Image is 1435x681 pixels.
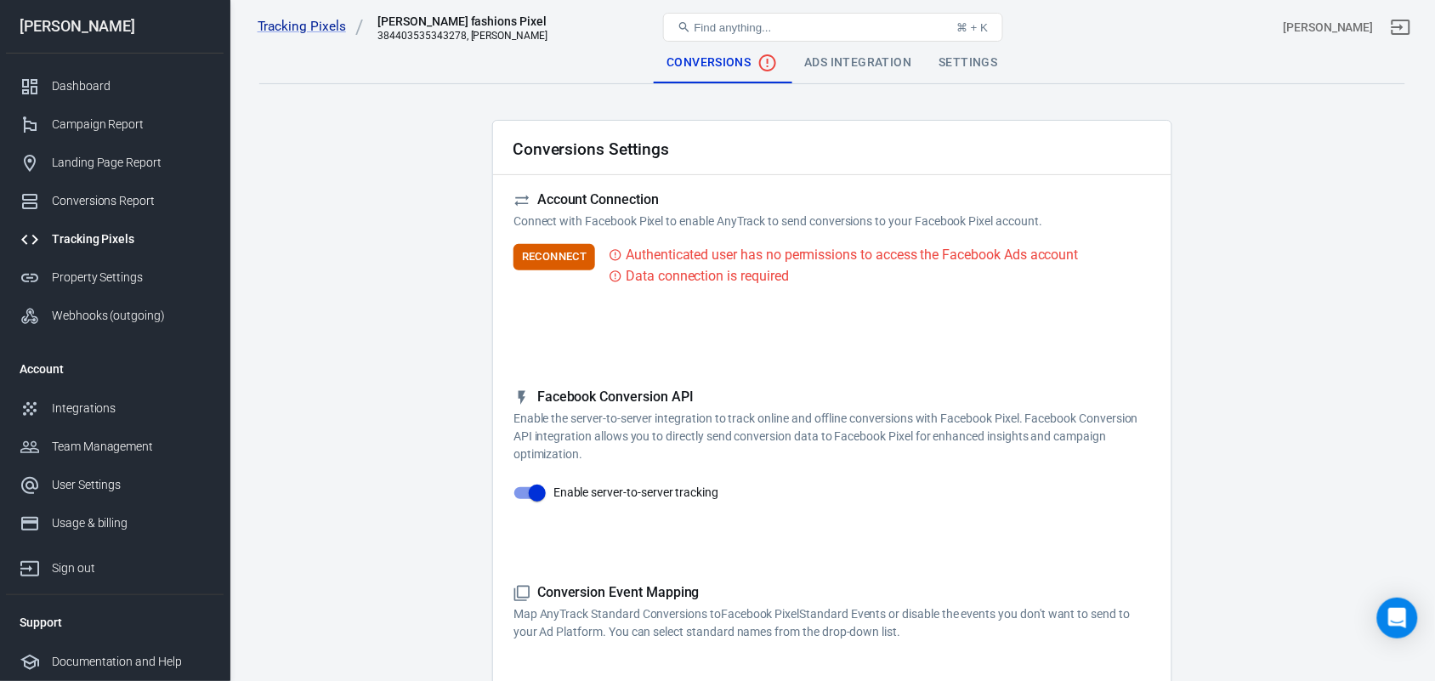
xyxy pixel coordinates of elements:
div: Usage & billing [52,514,210,532]
div: Ads Integration [791,43,926,83]
div: Dashboard [52,77,210,95]
a: Sign out [1381,7,1421,48]
div: Webhooks (outgoing) [52,307,210,325]
div: Integrations [52,400,210,417]
a: Campaign Report [6,105,224,144]
div: Campaign Report [52,116,210,133]
p: Map AnyTrack Standard Conversions to Facebook Pixel Standard Events or disable the events you don... [513,605,1151,641]
h2: Conversions Settings [513,140,669,158]
button: Reconnect [513,244,595,270]
div: ⌘ + K [956,21,988,34]
div: Property Settings [52,269,210,287]
div: [PERSON_NAME] [6,19,224,34]
li: Support [6,602,224,643]
a: Property Settings [6,258,224,297]
span: Enable server-to-server tracking [553,484,718,502]
h5: Conversion Event Mapping [513,584,1151,602]
a: Tracking Pixels [258,18,365,36]
div: User Settings [52,476,210,494]
div: Tracking Pixels [52,230,210,248]
div: marianna deri fashions Pixel [377,13,547,30]
div: Data connection is required [626,265,789,287]
a: Webhooks (outgoing) [6,297,224,335]
div: Authenticated user has no permissions to access the Facebook Ads account [626,244,1078,265]
a: User Settings [6,466,224,504]
div: Sign out [52,559,210,577]
li: Account [6,349,224,389]
a: Team Management [6,428,224,466]
div: Open Intercom Messenger [1377,598,1418,638]
p: Connect with Facebook Pixel to enable AnyTrack to send conversions to your Facebook Pixel account. [513,213,1151,230]
a: Dashboard [6,67,224,105]
a: Sign out [6,542,224,587]
div: Documentation and Help [52,653,210,671]
span: Conversions [666,53,777,73]
a: Landing Page Report [6,144,224,182]
div: Account id: UE4g0a8N [1284,19,1374,37]
a: Tracking Pixels [6,220,224,258]
div: Team Management [52,438,210,456]
a: Usage & billing [6,504,224,542]
a: Integrations [6,389,224,428]
p: Enable the server-to-server integration to track online and offline conversions with Facebook Pix... [513,410,1151,463]
button: Find anything...⌘ + K [663,13,1003,42]
div: Landing Page Report [52,154,210,172]
h5: Account Connection [513,191,1151,209]
div: Settings [926,43,1012,83]
h5: Facebook Conversion API [513,389,1151,406]
svg: Pixel authorization expired, click on the "Connect" button below to reconnect. [757,53,778,73]
a: Conversions Report [6,182,224,220]
span: Find anything... [695,21,772,34]
div: 384403535343278, Marianna Déri [377,30,547,42]
div: Conversions Report [52,192,210,210]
